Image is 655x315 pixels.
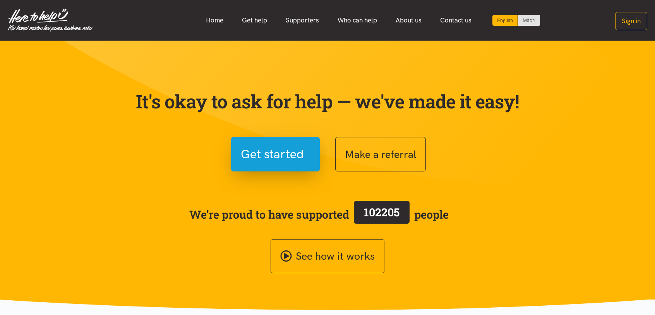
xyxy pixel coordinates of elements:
div: Current language [492,15,518,26]
a: Get help [233,12,276,29]
span: We’re proud to have supported people [189,199,449,229]
a: Who can help [328,12,386,29]
span: Get started [241,144,304,164]
div: Language toggle [492,15,540,26]
a: About us [386,12,431,29]
button: Sign in [615,12,647,30]
a: Supporters [276,12,328,29]
a: Contact us [431,12,481,29]
a: 102205 [349,199,414,229]
button: Get started [231,137,320,171]
p: It's okay to ask for help — we've made it easy! [134,90,521,113]
span: 102205 [364,205,400,219]
a: See how it works [271,239,384,274]
a: Home [197,12,233,29]
a: Switch to Te Reo Māori [518,15,540,26]
button: Make a referral [335,137,426,171]
img: Home [8,9,93,32]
